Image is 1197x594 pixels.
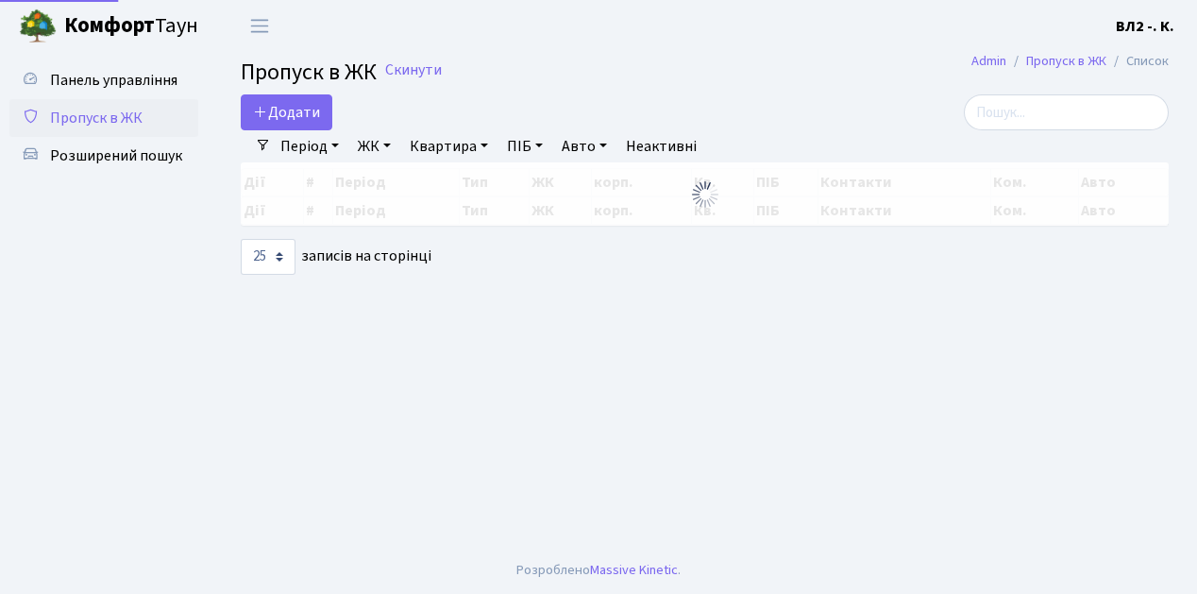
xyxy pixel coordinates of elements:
input: Пошук... [964,94,1169,130]
nav: breadcrumb [943,42,1197,81]
span: Таун [64,10,198,42]
a: Скинути [385,61,442,79]
span: Панель управління [50,70,177,91]
b: Комфорт [64,10,155,41]
span: Додати [253,102,320,123]
a: Пропуск в ЖК [1026,51,1106,71]
a: Панель управління [9,61,198,99]
a: Неактивні [618,130,704,162]
img: logo.png [19,8,57,45]
a: Massive Kinetic [590,560,678,580]
b: ВЛ2 -. К. [1116,16,1174,37]
a: Додати [241,94,332,130]
a: Пропуск в ЖК [9,99,198,137]
a: ПІБ [499,130,550,162]
li: Список [1106,51,1169,72]
a: Авто [554,130,615,162]
a: ВЛ2 -. К. [1116,15,1174,38]
span: Розширений пошук [50,145,182,166]
label: записів на сторінці [241,239,431,275]
select: записів на сторінці [241,239,295,275]
a: ЖК [350,130,398,162]
span: Пропуск в ЖК [50,108,143,128]
a: Період [273,130,346,162]
a: Admin [971,51,1006,71]
a: Квартира [402,130,496,162]
img: Обробка... [690,179,720,210]
span: Пропуск в ЖК [241,56,377,89]
a: Розширений пошук [9,137,198,175]
div: Розроблено . [516,560,681,581]
button: Переключити навігацію [236,10,283,42]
